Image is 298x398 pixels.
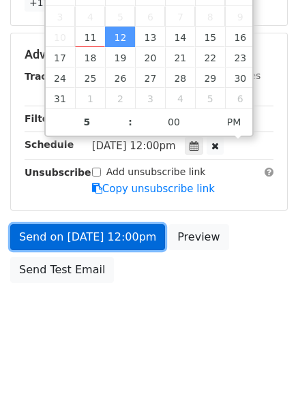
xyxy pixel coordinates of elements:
span: September 4, 2025 [165,88,195,108]
span: August 28, 2025 [165,67,195,88]
span: August 17, 2025 [46,47,76,67]
span: August 15, 2025 [195,27,225,47]
span: August 21, 2025 [165,47,195,67]
strong: Tracking [25,71,70,82]
strong: Filters [25,113,59,124]
a: Send Test Email [10,257,114,283]
strong: Unsubscribe [25,167,91,178]
span: August 20, 2025 [135,47,165,67]
span: August 24, 2025 [46,67,76,88]
span: : [128,108,132,136]
span: August 11, 2025 [75,27,105,47]
span: August 19, 2025 [105,47,135,67]
span: August 22, 2025 [195,47,225,67]
a: Copy unsubscribe link [92,183,215,195]
a: Send on [DATE] 12:00pm [10,224,165,250]
span: August 29, 2025 [195,67,225,88]
span: August 5, 2025 [105,6,135,27]
span: August 23, 2025 [225,47,255,67]
span: September 6, 2025 [225,88,255,108]
span: August 16, 2025 [225,27,255,47]
span: August 31, 2025 [46,88,76,108]
span: September 2, 2025 [105,88,135,108]
span: August 3, 2025 [46,6,76,27]
span: August 14, 2025 [165,27,195,47]
span: August 27, 2025 [135,67,165,88]
span: August 6, 2025 [135,6,165,27]
span: August 10, 2025 [46,27,76,47]
input: Minute [132,108,215,136]
a: Preview [168,224,228,250]
span: September 5, 2025 [195,88,225,108]
strong: Schedule [25,139,74,150]
label: Add unsubscribe link [106,165,206,179]
span: [DATE] 12:00pm [92,140,176,152]
span: August 8, 2025 [195,6,225,27]
h5: Advanced [25,47,273,62]
span: September 1, 2025 [75,88,105,108]
span: August 7, 2025 [165,6,195,27]
input: Hour [46,108,129,136]
span: August 9, 2025 [225,6,255,27]
span: August 18, 2025 [75,47,105,67]
span: August 12, 2025 [105,27,135,47]
span: August 25, 2025 [75,67,105,88]
span: August 13, 2025 [135,27,165,47]
span: September 3, 2025 [135,88,165,108]
span: Click to toggle [215,108,253,136]
span: August 26, 2025 [105,67,135,88]
span: August 30, 2025 [225,67,255,88]
iframe: Chat Widget [230,333,298,398]
span: August 4, 2025 [75,6,105,27]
